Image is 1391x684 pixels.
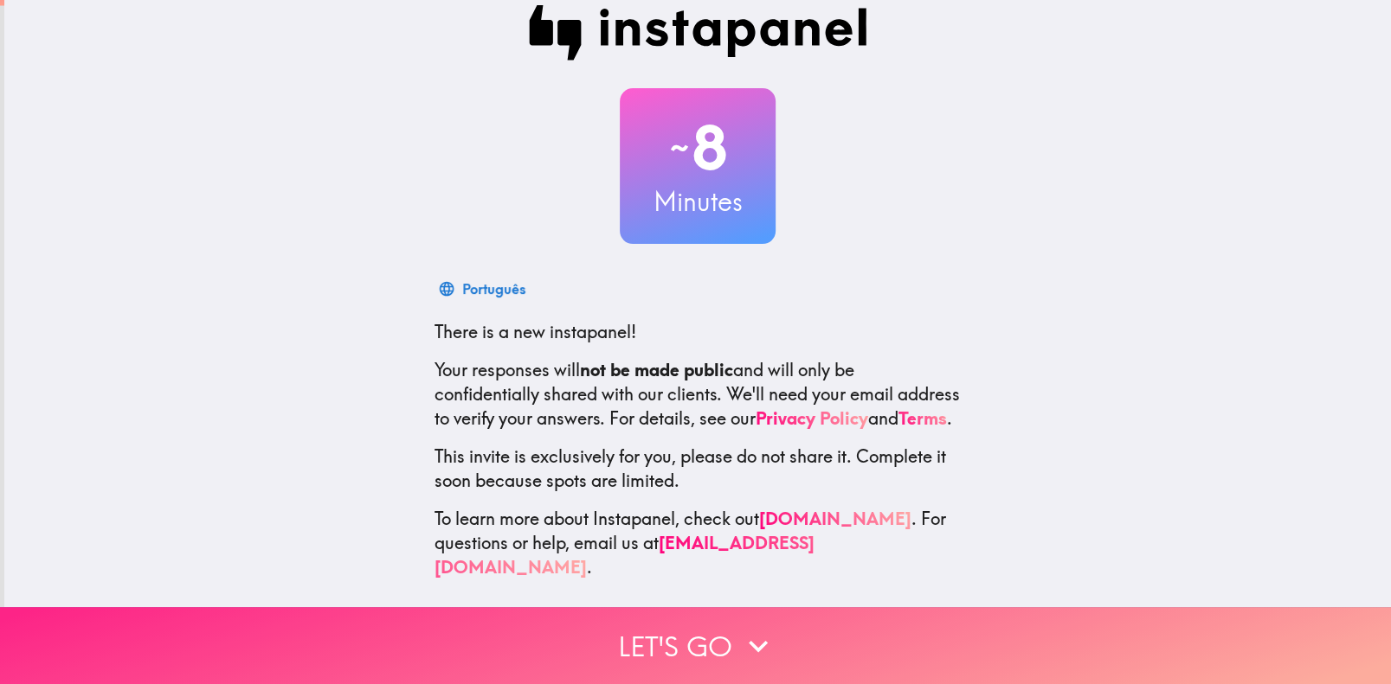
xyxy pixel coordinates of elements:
[462,277,525,301] div: Português
[898,407,947,429] a: Terms
[620,112,776,183] h2: 8
[435,272,532,306] button: Português
[580,359,733,380] b: not be made public
[528,5,867,61] img: Instapanel
[435,507,961,579] p: To learn more about Instapanel, check out . For questions or help, email us at .
[620,183,776,220] h3: Minutes
[756,407,868,429] a: Privacy Policy
[759,508,911,529] a: [DOMAIN_NAME]
[435,358,961,431] p: Your responses will and will only be confidentially shared with our clients. We'll need your emai...
[435,532,815,578] a: [EMAIL_ADDRESS][DOMAIN_NAME]
[435,444,961,493] p: This invite is exclusively for you, please do not share it. Complete it soon because spots are li...
[435,321,636,342] span: There is a new instapanel!
[667,122,692,174] span: ~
